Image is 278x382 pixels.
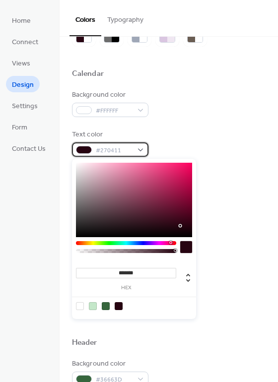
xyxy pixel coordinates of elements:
[72,69,104,79] div: Calendar
[72,338,97,348] div: Header
[6,33,44,50] a: Connect
[72,359,146,369] div: Background color
[102,302,110,310] div: rgb(54, 102, 61)
[6,97,44,114] a: Settings
[115,302,123,310] div: rgb(39, 4, 17)
[96,106,133,116] span: #FFFFFF
[12,144,46,154] span: Contact Us
[12,16,31,26] span: Home
[6,76,40,92] a: Design
[72,90,146,100] div: Background color
[12,101,38,112] span: Settings
[76,302,84,310] div: rgb(255, 255, 255)
[12,80,34,90] span: Design
[6,140,52,156] a: Contact Us
[12,37,38,48] span: Connect
[89,302,97,310] div: rgb(196, 231, 201)
[6,55,36,71] a: Views
[76,285,176,291] label: hex
[96,145,133,156] span: #270411
[6,12,37,28] a: Home
[72,129,146,140] div: Text color
[6,119,33,135] a: Form
[12,123,27,133] span: Form
[12,59,30,69] span: Views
